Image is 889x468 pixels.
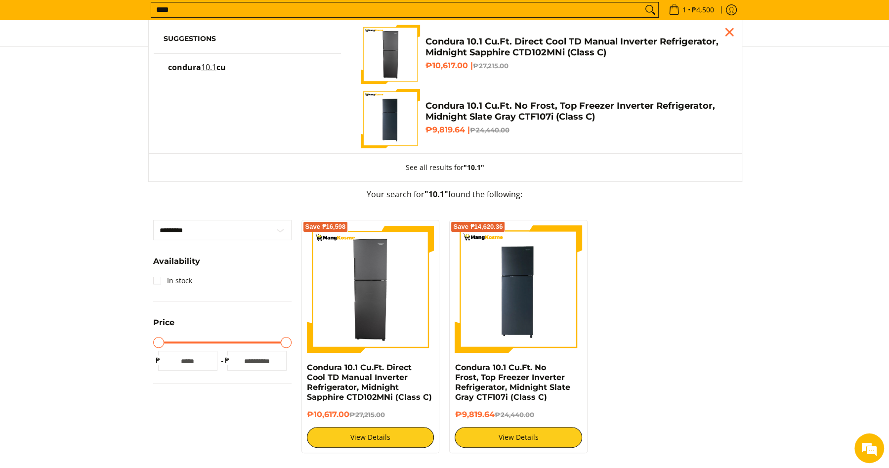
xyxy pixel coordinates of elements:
[455,363,570,402] a: Condura 10.1 Cu.Ft. No Frost, Top Freezer Inverter Refrigerator, Midnight Slate Gray CTF107i (Cla...
[666,4,717,15] span: •
[164,35,332,43] h6: Suggestions
[307,410,434,420] h6: ₱10,617.00
[396,154,494,181] button: See all results for"10.1"
[690,6,716,13] span: ₱4,500
[425,61,726,71] h6: ₱10,617.00 |
[51,55,166,68] div: Chat with us now
[57,125,136,224] span: We're online!
[153,257,200,265] span: Availability
[494,411,534,419] del: ₱24,440.00
[168,64,226,81] p: condura 10.1 cu
[153,319,174,334] summary: Open
[425,125,726,135] h6: ₱9,819.64 |
[307,363,432,402] a: Condura 10.1 Cu.Ft. Direct Cool TD Manual Inverter Refrigerator, Midnight Sapphire CTD102MNi (Cla...
[464,163,484,172] strong: "10.1"
[153,355,163,365] span: ₱
[722,25,737,40] div: Close pop up
[216,62,226,73] span: cu
[469,126,509,134] del: ₱24,440.00
[153,319,174,327] span: Price
[5,270,188,304] textarea: Type your message and hit 'Enter'
[455,410,582,420] h6: ₱9,819.64
[642,2,658,17] button: Search
[361,25,420,84] img: Condura 10.1 Cu.Ft. Direct Cool TD Manual Inverter Refrigerator, Midnight Sapphire CTD102MNi (Cla...
[168,62,201,73] span: condura
[681,6,688,13] span: 1
[425,100,726,123] h4: Condura 10.1 Cu.Ft. No Frost, Top Freezer Inverter Refrigerator, Midnight Slate Gray CTF107i (Cla...
[162,5,186,29] div: Minimize live chat window
[307,427,434,448] a: View Details
[425,36,726,58] h4: Condura 10.1 Cu.Ft. Direct Cool TD Manual Inverter Refrigerator, Midnight Sapphire CTD102MNi (Cla...
[349,411,385,419] del: ₱27,215.00
[361,25,726,84] a: Condura 10.1 Cu.Ft. Direct Cool TD Manual Inverter Refrigerator, Midnight Sapphire CTD102MNi (Cla...
[361,89,726,148] a: Condura 10.1 Cu.Ft. No Frost, Top Freezer Inverter Refrigerator, Midnight Slate Gray CTF107i (Cla...
[153,257,200,273] summary: Open
[153,188,736,211] p: Your search for found the following:
[201,62,216,73] mark: 10.1
[307,225,434,353] img: Condura 10.1 Cu.Ft. Direct Cool TD Manual Inverter Refrigerator, Midnight Sapphire CTD102MNi (Cla...
[305,224,346,230] span: Save ₱16,598
[472,62,508,70] del: ₱27,215.00
[455,225,582,353] img: Condura 10.1 Cu.Ft. No Frost, Top Freezer Inverter Refrigerator, Midnight Slate Gray CTF107i (Cla...
[164,64,332,81] a: condura 10.1 cu
[361,89,420,148] img: Condura 10.1 Cu.Ft. No Frost, Top Freezer Inverter Refrigerator, Midnight Slate Gray CTF107i (Cla...
[453,224,503,230] span: Save ₱14,620.36
[153,273,192,289] a: In stock
[424,189,448,200] strong: "10.1"
[222,355,232,365] span: ₱
[455,427,582,448] a: View Details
